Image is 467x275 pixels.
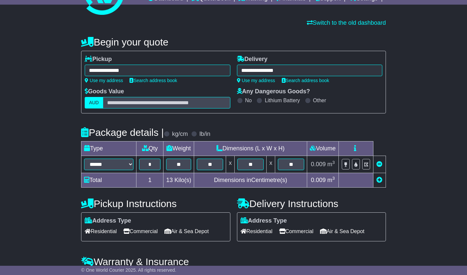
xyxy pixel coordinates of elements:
[332,160,335,165] sup: 3
[85,56,112,63] label: Pickup
[194,173,307,188] td: Dimensions in Centimetre(s)
[81,173,136,188] td: Total
[376,177,382,183] a: Add new item
[237,88,310,95] label: Any Dangerous Goods?
[81,141,136,156] td: Type
[164,226,209,236] span: Air & Sea Depot
[313,97,326,104] label: Other
[172,131,188,138] label: kg/cm
[311,177,326,183] span: 0.009
[194,141,307,156] td: Dimensions (L x W x H)
[199,131,210,138] label: lb/in
[241,226,273,236] span: Residential
[81,127,164,138] h4: Package details |
[81,256,386,267] h4: Warranty & Insurance
[123,226,158,236] span: Commercial
[332,176,335,181] sup: 3
[237,56,268,63] label: Delivery
[376,161,382,168] a: Remove this item
[166,177,173,183] span: 13
[85,217,131,225] label: Address Type
[85,78,123,83] a: Use my address
[130,78,177,83] a: Search address book
[327,161,335,168] span: m
[85,226,117,236] span: Residential
[81,267,176,273] span: © One World Courier 2025. All rights reserved.
[307,141,339,156] td: Volume
[226,156,235,173] td: x
[237,78,275,83] a: Use my address
[81,37,386,47] h4: Begin your quote
[279,226,313,236] span: Commercial
[85,97,103,108] label: AUD
[307,19,386,26] a: Switch to the old dashboard
[327,177,335,183] span: m
[136,173,163,188] td: 1
[267,156,275,173] td: x
[237,198,386,209] h4: Delivery Instructions
[241,217,287,225] label: Address Type
[245,97,252,104] label: No
[311,161,326,168] span: 0.009
[163,173,194,188] td: Kilo(s)
[282,78,329,83] a: Search address book
[320,226,365,236] span: Air & Sea Depot
[163,141,194,156] td: Weight
[85,88,124,95] label: Goods Value
[136,141,163,156] td: Qty
[265,97,300,104] label: Lithium Battery
[81,198,230,209] h4: Pickup Instructions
